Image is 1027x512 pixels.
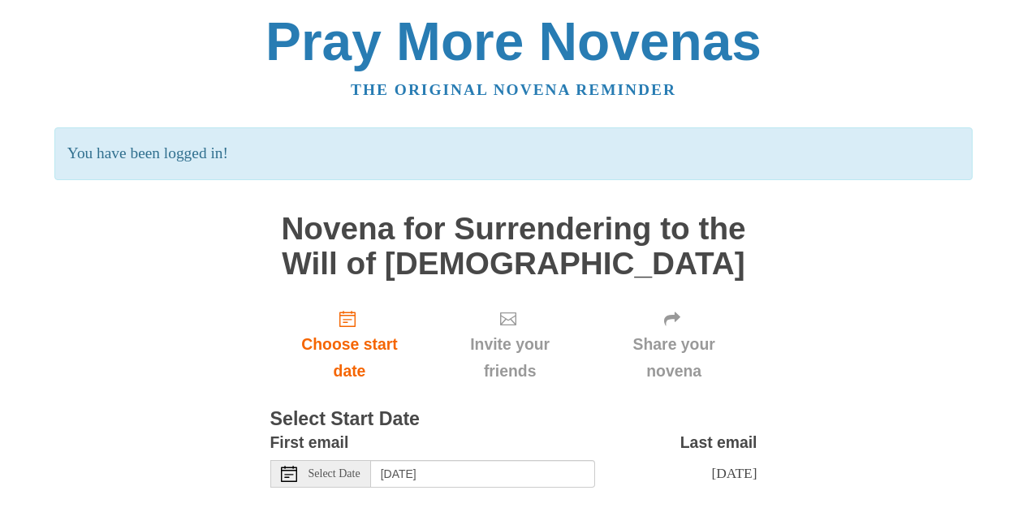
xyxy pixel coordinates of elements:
span: Share your novena [607,331,741,385]
label: First email [270,429,349,456]
span: [DATE] [711,465,757,481]
div: Click "Next" to confirm your start date first. [429,297,590,394]
span: Select Date [309,468,360,480]
label: Last email [680,429,757,456]
a: Choose start date [270,297,429,394]
a: The original novena reminder [351,81,676,98]
a: Pray More Novenas [265,11,762,71]
h3: Select Start Date [270,409,757,430]
span: Choose start date [287,331,413,385]
h1: Novena for Surrendering to the Will of [DEMOGRAPHIC_DATA] [270,212,757,281]
span: Invite your friends [445,331,574,385]
div: Click "Next" to confirm your start date first. [591,297,757,394]
p: You have been logged in! [54,127,973,180]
